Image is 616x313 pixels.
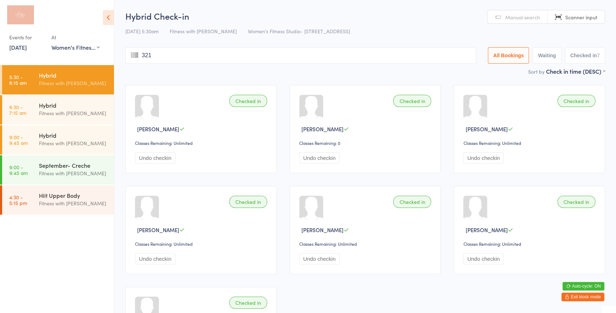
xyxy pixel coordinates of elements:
[39,79,108,87] div: Fitness with [PERSON_NAME]
[565,14,597,21] span: Scanner input
[7,5,34,24] img: Fitness with Zoe
[2,185,114,215] a: 4:30 -5:15 pmHiit Upper BodyFitness with [PERSON_NAME]
[546,67,605,75] div: Check in time (DESC)
[301,226,344,234] span: [PERSON_NAME]
[135,241,269,247] div: Classes Remaining: Unlimited
[39,131,108,139] div: Hybrid
[299,140,434,146] div: Classes Remaining: 0
[39,199,108,207] div: Fitness with [PERSON_NAME]
[505,14,540,21] span: Manual search
[39,109,108,117] div: Fitness with [PERSON_NAME]
[2,125,114,155] a: 9:00 -9:45 amHybridFitness with [PERSON_NAME]
[135,253,175,264] button: Undo checkin
[51,31,100,43] div: At
[9,164,28,176] time: 9:00 - 9:45 am
[229,196,267,208] div: Checked in
[2,65,114,94] a: 5:30 -6:15 amHybridFitness with [PERSON_NAME]
[299,253,340,264] button: Undo checkin
[125,47,476,64] input: Search
[488,47,529,64] button: All Bookings
[125,10,605,22] h2: Hybrid Check-in
[137,125,179,133] span: [PERSON_NAME]
[39,169,108,177] div: Fitness with [PERSON_NAME]
[9,194,27,206] time: 4:30 - 5:15 pm
[9,74,27,85] time: 5:30 - 6:15 am
[557,95,595,107] div: Checked in
[301,125,344,133] span: [PERSON_NAME]
[39,101,108,109] div: Hybrid
[565,47,605,64] button: Checked in7
[597,53,600,58] div: 7
[39,71,108,79] div: Hybrid
[299,241,434,247] div: Classes Remaining: Unlimited
[561,293,604,301] button: Exit kiosk mode
[135,140,269,146] div: Classes Remaining: Unlimited
[532,47,561,64] button: Waiting
[248,28,350,35] span: Women's Fitness Studio- [STREET_ADDRESS]
[125,28,159,35] span: [DATE] 5:30am
[463,253,504,264] button: Undo checkin
[463,140,597,146] div: Classes Remaining: Unlimited
[557,196,595,208] div: Checked in
[51,43,100,51] div: Women's Fitness Studio- [STREET_ADDRESS]
[9,104,26,116] time: 6:30 - 7:15 am
[135,152,175,163] button: Undo checkin
[9,134,28,146] time: 9:00 - 9:45 am
[2,155,114,185] a: 9:00 -9:45 amSeptember- CrecheFitness with [PERSON_NAME]
[229,95,267,107] div: Checked in
[39,139,108,147] div: Fitness with [PERSON_NAME]
[393,95,431,107] div: Checked in
[9,31,44,43] div: Events for
[463,152,504,163] button: Undo checkin
[170,28,237,35] span: Fitness with [PERSON_NAME]
[465,125,507,133] span: [PERSON_NAME]
[39,191,108,199] div: Hiit Upper Body
[9,43,27,51] a: [DATE]
[463,241,597,247] div: Classes Remaining: Unlimited
[137,226,179,234] span: [PERSON_NAME]
[393,196,431,208] div: Checked in
[39,161,108,169] div: September- Creche
[528,68,545,75] label: Sort by
[465,226,507,234] span: [PERSON_NAME]
[229,297,267,309] div: Checked in
[2,95,114,124] a: 6:30 -7:15 amHybridFitness with [PERSON_NAME]
[562,282,604,290] button: Auto-cycle: ON
[299,152,340,163] button: Undo checkin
